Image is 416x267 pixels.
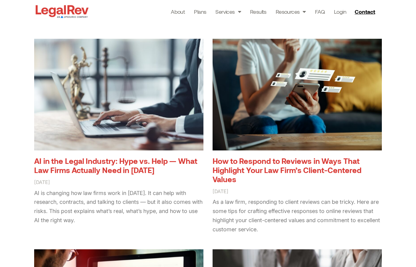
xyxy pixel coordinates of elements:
[171,7,346,16] nav: Menu
[194,7,206,16] a: Plans
[213,156,361,184] a: How to Respond to Reviews in Ways That Highlight Your Law Firm’s Client-Centered Values
[213,39,382,150] a: A woman sitting on a couch looking at client reviews with various star ratings on her phone.
[211,37,382,151] img: A woman sitting on a couch looking at client reviews with various star ratings on her phone.
[33,37,204,151] img: An attorney in a suit sitting at a desk typing on a laptop in front of scales of justice and lady...
[315,7,325,16] a: FAQ
[355,9,375,14] span: Contact
[34,179,50,185] span: [DATE]
[34,156,197,175] a: AI in the Legal Industry: Hype vs. Help — What Law Firms Actually Need in [DATE]
[34,189,203,225] p: AI is changing how law firms work in [DATE]. It can help with research, contracts, and talking to...
[34,39,203,150] a: An attorney in a suit sitting at a desk typing on a laptop in front of scales of justice and lady...
[352,7,379,16] a: Contact
[334,7,346,16] a: Login
[213,197,382,234] p: As a law firm, responding to client reviews can be tricky. Here are some tips for crafting effect...
[276,7,306,16] a: Resources
[250,7,267,16] a: Results
[213,188,228,194] span: [DATE]
[171,7,185,16] a: About
[215,7,241,16] a: Services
